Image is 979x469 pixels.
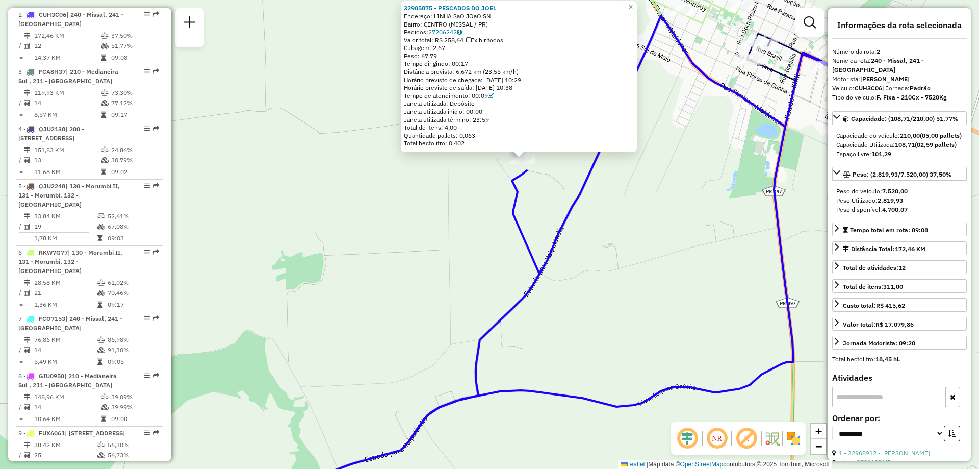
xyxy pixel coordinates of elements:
[647,461,648,468] span: |
[153,11,159,17] em: Rota exportada
[24,290,30,296] i: Total de Atividades
[101,157,109,163] i: % de utilização da cubagem
[832,260,967,274] a: Total de atividades:12
[877,93,947,101] strong: F. Fixa - 210Cx - 7520Kg
[915,141,957,149] strong: (02,59 pallets)
[144,126,150,132] em: Opções
[101,112,106,118] i: Tempo total em rota
[39,182,65,190] span: QJU2248
[680,461,724,468] a: OpenStreetMap
[97,235,102,241] i: Tempo total em rota
[34,98,100,108] td: 14
[18,450,23,460] td: /
[107,233,159,243] td: 09:03
[24,43,30,49] i: Total de Atividades
[18,125,84,142] span: 4 -
[179,12,200,35] a: Nova sessão e pesquisa
[34,450,97,460] td: 25
[34,440,97,450] td: 38,42 KM
[800,12,820,33] a: Exibir filtros
[404,116,634,124] div: Janela utilizada término: 23:59
[428,28,462,36] a: 27206242
[832,111,967,125] a: Capacidade: (108,71/210,00) 51,77%
[785,430,802,447] img: Exibir/Ocultar setores
[18,125,84,142] span: | 200 - [STREET_ADDRESS]
[404,4,496,12] strong: 32905875 - PESCADOS DO JOEL
[24,442,30,448] i: Distância Total
[153,249,159,255] em: Rota exportada
[39,429,65,437] span: FUX6061
[832,279,967,293] a: Total de itens:311,00
[18,182,120,208] span: | 130 - Morumbi II, 131 - Morumbi, 132 - [GEOGRAPHIC_DATA]
[34,53,100,63] td: 14,37 KM
[898,264,906,271] strong: 12
[843,301,905,310] div: Custo total:
[811,439,826,454] a: Zoom out
[882,206,908,213] strong: 4.700,07
[875,355,900,363] strong: 18,45 hL
[876,302,905,309] strong: R$ 415,62
[18,345,23,355] td: /
[18,429,125,437] span: 9 -
[18,249,122,275] span: | 130 - Morumbi II, 131 - Morumbi, 132 - [GEOGRAPHIC_DATA]
[111,155,159,165] td: 30,79%
[107,211,159,221] td: 52,61%
[18,402,23,412] td: /
[18,357,23,367] td: =
[144,249,150,255] em: Opções
[34,31,100,41] td: 172,46 KM
[882,187,908,195] strong: 7.520,00
[153,183,159,189] em: Rota exportada
[832,75,967,84] div: Motorista:
[18,155,23,165] td: /
[111,145,159,155] td: 24,86%
[107,450,159,460] td: 56,73%
[18,11,123,28] span: | 240 - Missal, 241 - [GEOGRAPHIC_DATA]
[871,150,891,158] strong: 101,29
[97,347,105,353] i: % de utilização da cubagem
[832,317,967,331] a: Valor total:R$ 17.079,86
[97,442,105,448] i: % de utilização do peso
[24,224,30,230] i: Total de Atividades
[107,288,159,298] td: 70,46%
[832,458,967,467] div: Pedidos:
[107,278,159,288] td: 61,02%
[34,278,97,288] td: 28,58 KM
[404,84,634,92] div: Horário previsto de saída: [DATE] 10:38
[34,167,100,177] td: 11,68 KM
[836,205,963,214] div: Peso disponível:
[65,429,125,437] span: | [STREET_ADDRESS]
[832,20,967,30] h4: Informações da rota selecionada
[24,157,30,163] i: Total de Atividades
[882,84,931,92] span: | Jornada:
[107,335,159,345] td: 86,98%
[404,36,634,44] div: Valor total: R$ 258,64
[18,288,23,298] td: /
[628,3,633,11] span: ×
[832,336,967,350] a: Jornada Motorista: 09:20
[111,31,159,41] td: 37,50%
[111,167,159,177] td: 09:02
[843,339,915,348] div: Jornada Motorista: 09:20
[144,373,150,379] em: Opções
[836,131,963,140] div: Capacidade do veículo:
[24,90,30,96] i: Distância Total
[153,430,159,436] em: Rota exportada
[107,357,159,367] td: 09:05
[144,430,150,436] em: Opções
[97,290,105,296] i: % de utilização da cubagem
[404,132,634,140] div: Quantidade pallets: 0,063
[883,283,903,290] strong: 311,00
[734,426,759,451] span: Exibir rótulo
[34,211,97,221] td: 33,84 KM
[404,28,634,36] div: Pedidos:
[895,141,915,149] strong: 108,71
[836,187,908,195] span: Peso do veículo:
[111,402,159,412] td: 39,99%
[144,183,150,189] em: Opções
[111,110,159,120] td: 09:17
[832,298,967,312] a: Custo total:R$ 415,62
[18,372,117,389] span: | 210 - Medianeira Sul , 211 - [GEOGRAPHIC_DATA]
[18,68,118,85] span: | 210 - Medianeira Sul , 211 - [GEOGRAPHIC_DATA]
[832,183,967,218] div: Peso: (2.819,93/7.520,00) 37,50%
